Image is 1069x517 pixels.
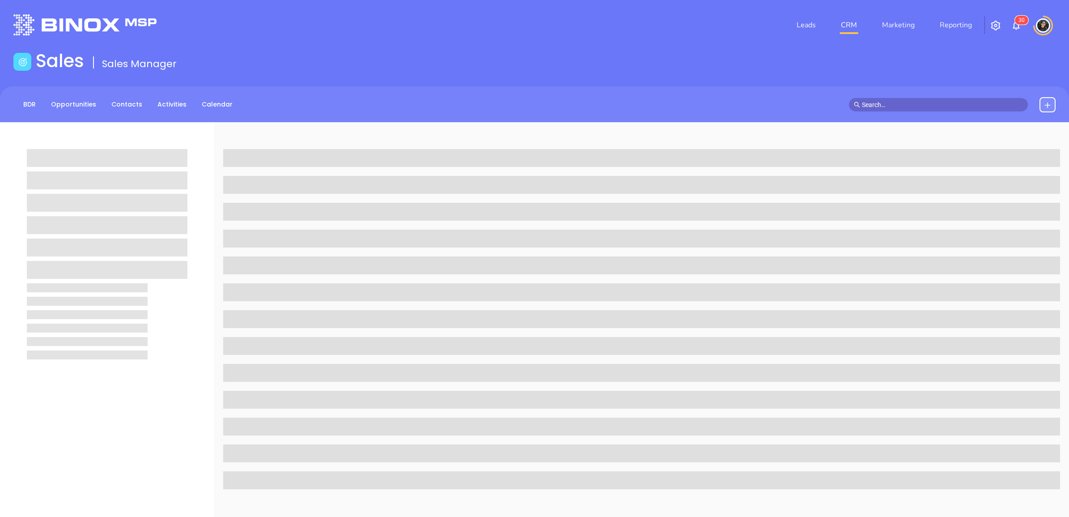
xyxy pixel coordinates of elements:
[1022,17,1025,23] span: 0
[793,16,819,34] a: Leads
[1015,16,1028,25] sup: 30
[1036,18,1050,33] img: user
[1018,17,1022,23] span: 3
[106,97,148,112] a: Contacts
[990,20,1001,31] img: iconSetting
[18,97,41,112] a: BDR
[196,97,238,112] a: Calendar
[102,57,177,71] span: Sales Manager
[936,16,976,34] a: Reporting
[152,97,192,112] a: Activities
[13,14,157,35] img: logo
[862,100,1023,110] input: Search…
[854,102,860,108] span: search
[878,16,918,34] a: Marketing
[46,97,102,112] a: Opportunities
[1011,20,1022,31] img: iconNotification
[837,16,861,34] a: CRM
[36,50,84,72] h1: Sales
